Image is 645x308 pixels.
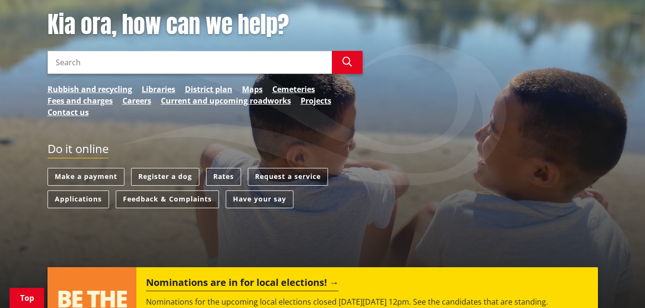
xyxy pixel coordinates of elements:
[248,168,328,186] a: Request a service
[48,95,113,107] a: Fees and charges
[161,95,291,107] a: Current and upcoming roadworks
[272,83,315,95] a: Cemeteries
[48,83,132,95] a: Rubbish and recycling
[48,142,109,159] h2: Do it online
[48,190,109,208] a: Applications
[146,277,339,291] h2: Nominations are in for local elections!
[146,296,588,308] p: Nominations for the upcoming local elections closed [DATE][DATE] 12pm. See the candidates that ar...
[48,11,363,39] h1: Kia ora, how can we help?
[601,268,635,302] iframe: Messenger Launcher
[48,107,89,118] a: Contact us
[48,168,124,186] a: Make a payment
[206,168,241,186] a: Rates
[142,83,175,95] a: Libraries
[185,83,232,95] a: District plan
[116,190,219,208] a: Feedback & Complaints
[226,190,293,208] a: Have your say
[242,83,263,95] a: Maps
[131,168,199,186] a: Register a dog
[122,95,151,107] a: Careers
[48,51,332,74] input: Search input
[301,95,331,107] a: Projects
[10,288,44,308] a: Top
